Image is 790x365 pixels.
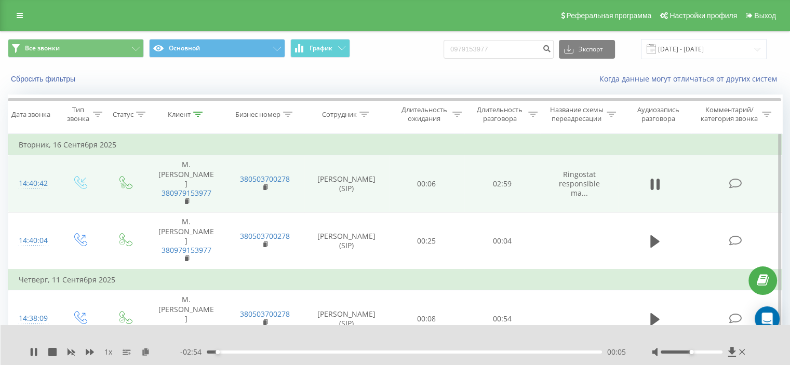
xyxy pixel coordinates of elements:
[628,105,689,123] div: Аудиозапись разговора
[240,174,290,184] a: 380503700278
[310,45,332,52] span: График
[8,134,782,155] td: Вторник, 16 Сентября 2025
[19,173,46,194] div: 14:40:42
[474,105,526,123] div: Длительность разговора
[25,44,60,52] span: Все звонки
[322,110,357,119] div: Сотрудник
[464,290,540,347] td: 00:54
[149,39,285,58] button: Основной
[162,245,211,255] a: 380979153977
[559,169,600,198] span: Ringostat responsible ma...
[389,212,464,269] td: 00:25
[162,188,211,198] a: 380979153977
[19,231,46,251] div: 14:40:04
[398,105,450,123] div: Длительность ожидания
[147,290,225,347] td: М. [PERSON_NAME]
[566,11,651,20] span: Реферальная программа
[389,290,464,347] td: 00:08
[754,11,776,20] span: Выход
[444,40,554,59] input: Поиск по номеру
[240,309,290,319] a: 380503700278
[755,306,780,331] div: Open Intercom Messenger
[240,231,290,241] a: 380503700278
[559,40,615,59] button: Экспорт
[235,110,280,119] div: Бизнес номер
[689,350,693,354] div: Accessibility label
[304,290,389,347] td: [PERSON_NAME] (SIP)
[168,110,191,119] div: Клиент
[464,212,540,269] td: 00:04
[216,350,220,354] div: Accessibility label
[8,39,144,58] button: Все звонки
[104,347,112,357] span: 1 x
[599,74,782,84] a: Когда данные могут отличаться от других систем
[11,110,50,119] div: Дата звонка
[8,74,81,84] button: Сбросить фильтры
[607,347,626,357] span: 00:05
[670,11,737,20] span: Настройки профиля
[304,212,389,269] td: [PERSON_NAME] (SIP)
[113,110,133,119] div: Статус
[147,155,225,212] td: М. [PERSON_NAME]
[699,105,759,123] div: Комментарий/категория звонка
[180,347,207,357] span: - 02:54
[65,105,90,123] div: Тип звонка
[304,155,389,212] td: [PERSON_NAME] (SIP)
[464,155,540,212] td: 02:59
[147,212,225,269] td: М. [PERSON_NAME]
[8,269,782,290] td: Четверг, 11 Сентября 2025
[290,39,350,58] button: График
[389,155,464,212] td: 00:06
[19,308,46,329] div: 14:38:09
[162,323,211,333] a: 380979153977
[550,105,604,123] div: Название схемы переадресации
